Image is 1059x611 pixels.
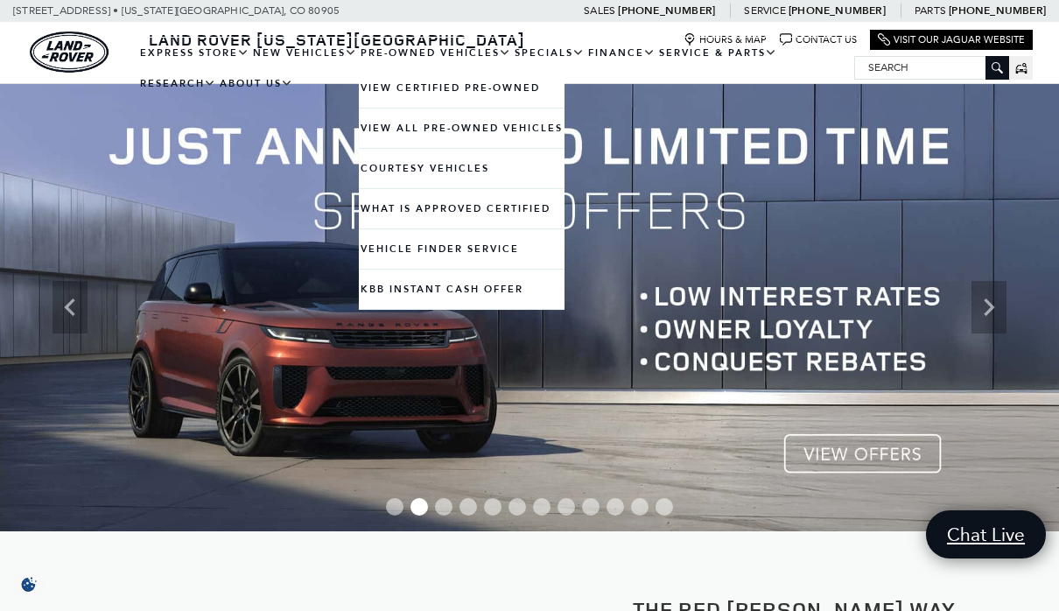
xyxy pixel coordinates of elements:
[684,33,767,46] a: Hours & Map
[618,4,715,18] a: [PHONE_NUMBER]
[971,281,1006,334] div: Next
[359,68,565,108] a: View Certified Pre-Owned
[138,68,218,99] a: Research
[949,4,1046,18] a: [PHONE_NUMBER]
[386,498,403,516] span: Go to slide 1
[251,38,359,68] a: New Vehicles
[359,270,565,309] a: KBB Instant Cash Offer
[586,38,657,68] a: Finance
[149,29,525,50] span: Land Rover [US_STATE][GEOGRAPHIC_DATA]
[410,498,428,516] span: Go to slide 2
[513,38,586,68] a: Specials
[780,33,857,46] a: Contact Us
[359,189,565,228] a: What Is Approved Certified
[631,498,649,516] span: Go to slide 11
[359,149,565,188] a: Courtesy Vehicles
[926,510,1046,558] a: Chat Live
[435,498,452,516] span: Go to slide 3
[938,523,1034,546] span: Chat Live
[915,4,946,17] span: Parts
[558,498,575,516] span: Go to slide 8
[359,109,565,148] a: View All Pre-Owned Vehicles
[218,68,295,99] a: About Us
[459,498,477,516] span: Go to slide 4
[53,281,88,334] div: Previous
[30,32,109,73] a: land-rover
[508,498,526,516] span: Go to slide 6
[9,575,49,593] section: Click to Open Cookie Consent Modal
[878,33,1025,46] a: Visit Our Jaguar Website
[607,498,624,516] span: Go to slide 10
[359,229,565,269] a: Vehicle Finder Service
[744,4,785,17] span: Service
[582,498,600,516] span: Go to slide 9
[855,57,1008,78] input: Search
[484,498,501,516] span: Go to slide 5
[656,498,673,516] span: Go to slide 12
[13,4,340,17] a: [STREET_ADDRESS] • [US_STATE][GEOGRAPHIC_DATA], CO 80905
[584,4,615,17] span: Sales
[138,38,251,68] a: EXPRESS STORE
[138,29,536,50] a: Land Rover [US_STATE][GEOGRAPHIC_DATA]
[359,38,513,68] a: Pre-Owned Vehicles
[138,38,854,99] nav: Main Navigation
[657,38,779,68] a: Service & Parts
[30,32,109,73] img: Land Rover
[533,498,551,516] span: Go to slide 7
[9,575,49,593] img: Opt-Out Icon
[789,4,886,18] a: [PHONE_NUMBER]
